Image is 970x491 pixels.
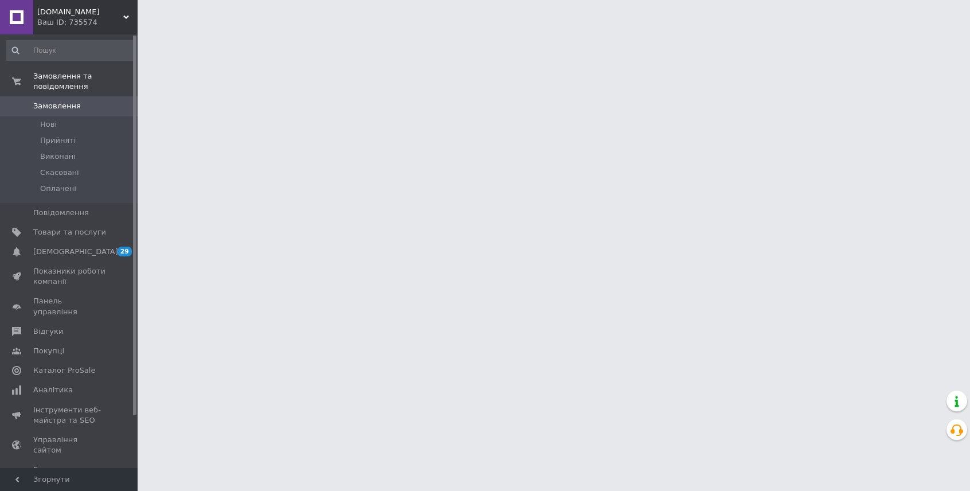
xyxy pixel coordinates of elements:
[118,247,132,256] span: 29
[33,296,106,317] span: Панель управління
[33,71,138,92] span: Замовлення та повідомлення
[40,119,57,130] span: Нові
[33,247,118,257] span: [DEMOGRAPHIC_DATA]
[33,365,95,376] span: Каталог ProSale
[33,346,64,356] span: Покупці
[33,385,73,395] span: Аналітика
[37,7,123,17] span: yarikdjan.com
[33,208,89,218] span: Повідомлення
[37,17,138,28] div: Ваш ID: 735574
[33,465,106,485] span: Гаманець компанії
[33,101,81,111] span: Замовлення
[40,167,79,178] span: Скасовані
[40,151,76,162] span: Виконані
[33,405,106,426] span: Інструменти веб-майстра та SEO
[33,326,63,337] span: Відгуки
[40,135,76,146] span: Прийняті
[33,266,106,287] span: Показники роботи компанії
[33,435,106,455] span: Управління сайтом
[33,227,106,237] span: Товари та послуги
[40,184,76,194] span: Оплачені
[6,40,135,61] input: Пошук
